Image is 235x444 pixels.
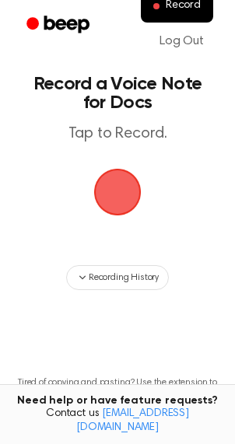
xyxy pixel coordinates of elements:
[9,407,226,435] span: Contact us
[89,271,159,285] span: Recording History
[28,75,207,112] h1: Record a Voice Note for Docs
[12,377,223,400] p: Tired of copying and pasting? Use the extension to automatically insert your recordings.
[76,408,189,433] a: [EMAIL_ADDRESS][DOMAIN_NAME]
[66,265,169,290] button: Recording History
[144,23,219,60] a: Log Out
[16,10,103,40] a: Beep
[94,169,141,215] img: Beep Logo
[28,124,207,144] p: Tap to Record.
